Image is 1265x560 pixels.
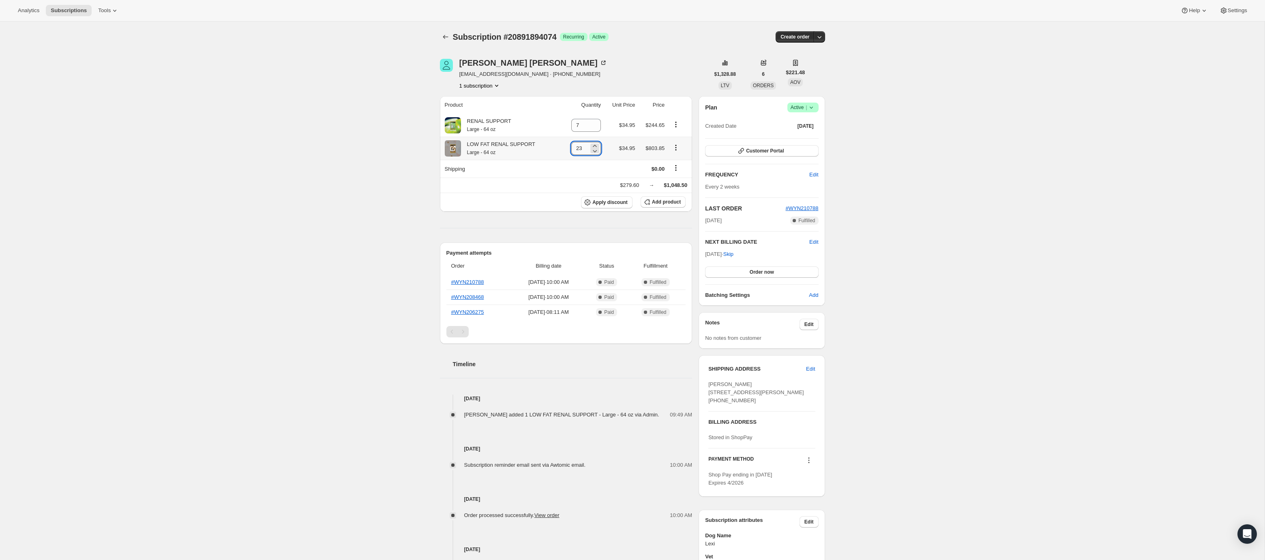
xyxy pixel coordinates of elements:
span: Colette Parkinson [440,59,453,72]
span: Created Date [705,122,736,130]
span: [DATE] · 10:00 AM [514,278,583,286]
span: Subscription #20891894074 [453,32,557,41]
h3: SHIPPING ADDRESS [708,365,806,373]
h4: [DATE] [440,445,693,453]
img: product img [445,117,461,133]
span: [DATE] [705,217,722,225]
button: Settings [1215,5,1252,16]
button: Customer Portal [705,145,818,157]
button: Create order [776,31,814,43]
nav: Pagination [446,326,686,337]
button: Tools [93,5,124,16]
a: #WYN208468 [451,294,484,300]
span: 10:00 AM [670,461,692,469]
span: [DATE] [798,123,814,129]
span: Recurring [563,34,584,40]
h4: [DATE] [440,545,693,554]
span: Subscriptions [51,7,87,14]
span: $221.48 [786,69,805,77]
th: Order [446,257,512,275]
div: [PERSON_NAME] [PERSON_NAME] [459,59,607,67]
span: Add [809,291,818,299]
button: Add [804,289,823,302]
span: Customer Portal [746,148,784,154]
a: #WYN210788 [451,279,484,285]
span: Stored in ShopPay [708,434,752,440]
button: Analytics [13,5,44,16]
span: Fulfillment [630,262,681,270]
h4: [DATE] [440,395,693,403]
span: [DATE] · 10:00 AM [514,293,583,301]
span: [DATE] · [705,251,733,257]
span: Dog Name [705,532,818,540]
span: Paid [604,279,614,285]
h3: Subscription attributes [705,516,800,528]
span: Shop Pay ending in [DATE] Expires 4/2026 [708,472,772,486]
span: Active [592,34,606,40]
button: Product actions [669,143,682,152]
div: $279.60 [620,181,639,189]
span: [PERSON_NAME] added 1 LOW FAT RENAL SUPPORT - Large - 64 oz via Admin. [464,412,659,418]
span: Active [791,103,815,112]
span: [PERSON_NAME] [STREET_ADDRESS][PERSON_NAME] [PHONE_NUMBER] [708,381,804,403]
button: Subscriptions [440,31,451,43]
button: Product actions [669,120,682,129]
button: Subscriptions [46,5,92,16]
span: Apply discount [592,199,628,206]
span: Subscription reminder email sent via Awtomic email. [464,462,586,468]
button: Edit [800,516,819,528]
span: $0.00 [652,166,665,172]
span: Every 2 weeks [705,184,740,190]
button: Edit [809,238,818,246]
th: Price [637,96,667,114]
img: product img [445,140,461,157]
button: Order now [705,266,818,278]
span: $34.95 [619,145,635,151]
th: Unit Price [603,96,637,114]
button: Edit [801,363,820,375]
span: Create order [780,34,809,40]
span: Help [1189,7,1200,14]
h4: [DATE] [440,495,693,503]
span: $1,048.50 [664,182,687,188]
button: Shipping actions [669,163,682,172]
th: Product [440,96,561,114]
span: Fulfilled [650,309,666,315]
th: Quantity [561,96,603,114]
span: Billing date [514,262,583,270]
span: Edit [804,321,814,328]
span: 09:49 AM [670,411,692,419]
span: Order processed successfully. [464,512,560,518]
span: Paid [604,309,614,315]
h2: Timeline [453,360,693,368]
h3: PAYMENT METHOD [708,456,754,467]
small: Large - 64 oz [467,127,496,132]
span: [DATE] · 08:11 AM [514,308,583,316]
button: Product actions [459,82,501,90]
h2: Plan [705,103,717,112]
span: Tools [98,7,111,14]
a: View order [534,512,560,518]
span: AOV [790,79,800,85]
h2: NEXT BILLING DATE [705,238,809,246]
div: → [649,181,654,189]
span: Fulfilled [798,217,815,224]
span: Edit [809,171,818,179]
span: Add product [652,199,681,205]
a: #WYN206275 [451,309,484,315]
button: Edit [804,168,823,181]
h2: FREQUENCY [705,171,809,179]
span: Lexi [705,540,818,548]
span: Status [588,262,626,270]
th: Shipping [440,160,561,178]
span: Edit [804,519,814,525]
h6: Batching Settings [705,291,809,299]
button: $1,328.88 [710,69,741,80]
span: Order now [750,269,774,275]
div: RENAL SUPPORT [461,117,511,133]
h3: BILLING ADDRESS [708,418,815,426]
button: Apply discount [581,196,632,208]
small: Large - 64 oz [467,150,496,155]
span: Skip [723,250,733,258]
span: $803.85 [645,145,665,151]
